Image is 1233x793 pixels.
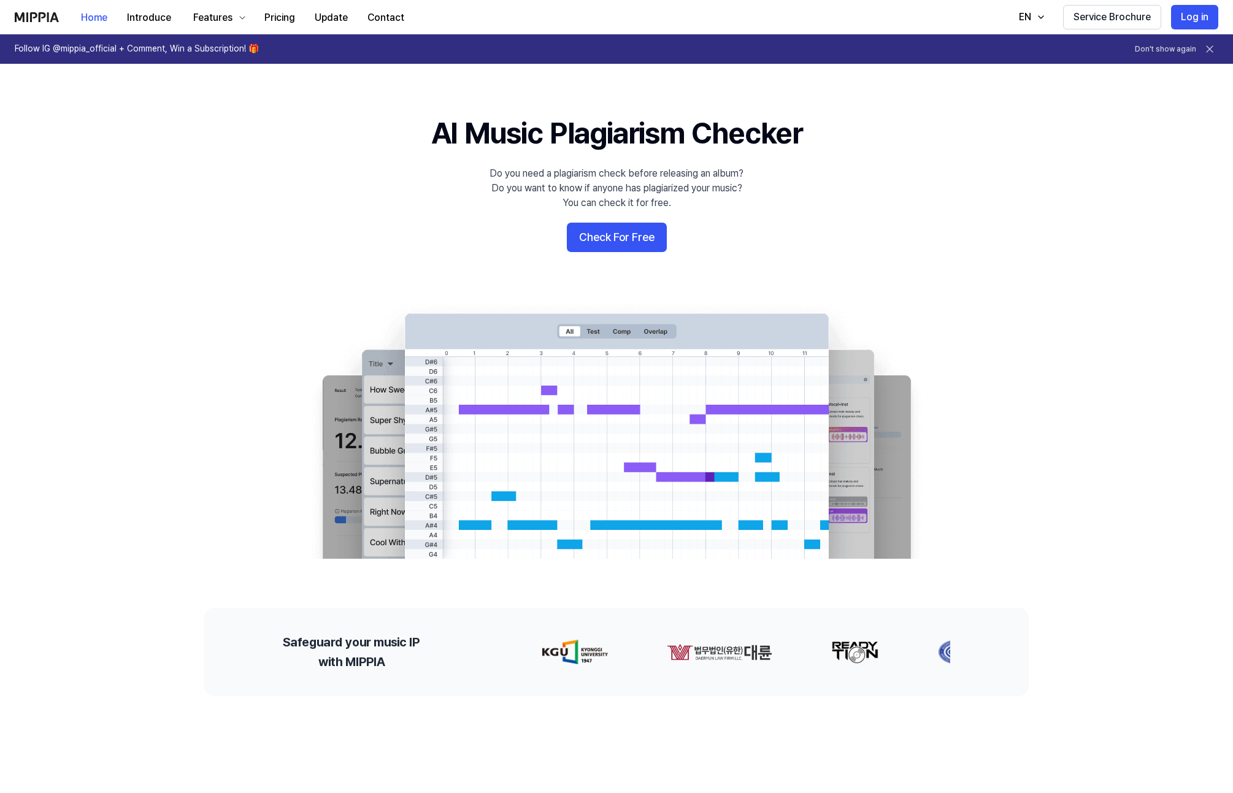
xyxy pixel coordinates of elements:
[537,640,602,664] img: partner-logo-0
[15,12,59,22] img: logo
[567,223,667,252] button: Check For Free
[661,640,767,664] img: partner-logo-1
[358,6,414,30] button: Contact
[826,640,874,664] img: partner-logo-2
[191,10,235,25] div: Features
[1016,10,1034,25] div: EN
[1007,5,1053,29] button: EN
[298,301,935,559] img: main Image
[305,1,358,34] a: Update
[490,166,743,210] div: Do you need a plagiarism check before releasing an album? Do you want to know if anyone has plagi...
[1135,44,1196,55] button: Don't show again
[431,113,802,154] h1: AI Music Plagiarism Checker
[15,43,259,55] h1: Follow IG @mippia_official + Comment, Win a Subscription! 🎁
[71,1,117,34] a: Home
[117,6,181,30] button: Introduce
[71,6,117,30] button: Home
[181,6,255,30] button: Features
[283,632,420,672] h2: Safeguard your music IP with MIPPIA
[1063,5,1161,29] button: Service Brochure
[1171,5,1218,29] button: Log in
[305,6,358,30] button: Update
[932,640,970,664] img: partner-logo-3
[255,6,305,30] button: Pricing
